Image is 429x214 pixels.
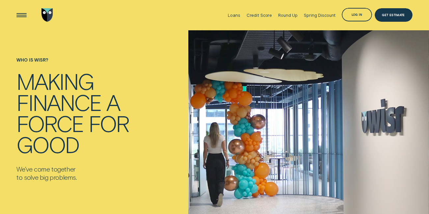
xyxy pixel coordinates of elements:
[304,13,335,18] div: Spring Discount
[16,92,101,113] div: finance
[16,71,94,92] div: Making
[16,71,128,155] h4: Making finance a force for good
[16,165,128,181] p: We’ve come together to solve big problems.
[15,8,28,22] button: Open Menu
[106,92,120,113] div: a
[41,8,53,22] img: Wisr
[89,113,129,134] div: for
[375,8,413,22] a: Get Estimate
[278,13,298,18] div: Round Up
[247,13,272,18] div: Credit Score
[342,8,372,21] button: Log in
[228,13,240,18] div: Loans
[16,57,128,71] h1: Who is Wisr?
[16,134,79,155] div: good
[16,113,83,134] div: force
